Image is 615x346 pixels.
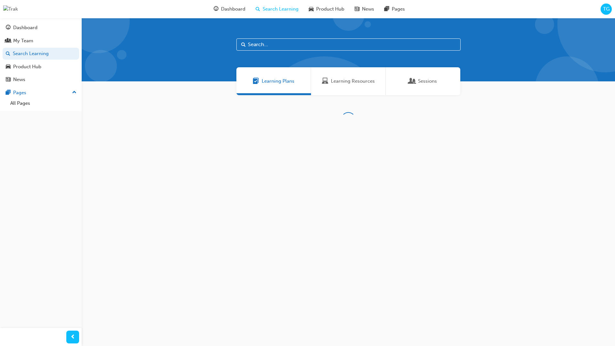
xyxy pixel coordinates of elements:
[603,5,610,13] span: TG
[236,38,461,51] input: Search...
[3,35,79,47] a: My Team
[70,333,75,341] span: prev-icon
[8,98,79,108] a: All Pages
[6,25,11,31] span: guage-icon
[6,38,11,44] span: people-icon
[316,5,344,13] span: Product Hub
[311,67,386,95] a: Learning ResourcesLearning Resources
[13,37,33,45] div: My Team
[236,67,311,95] a: Learning PlansLearning Plans
[304,3,349,16] a: car-iconProduct Hub
[3,61,79,73] a: Product Hub
[3,87,79,99] button: Pages
[3,21,79,87] button: DashboardMy TeamSearch LearningProduct HubNews
[3,5,18,13] img: Trak
[13,76,25,83] div: News
[6,77,11,83] span: news-icon
[241,41,246,48] span: Search
[6,90,11,96] span: pages-icon
[262,78,294,85] span: Learning Plans
[13,63,41,70] div: Product Hub
[253,78,259,85] span: Learning Plans
[209,3,250,16] a: guage-iconDashboard
[379,3,410,16] a: pages-iconPages
[309,5,314,13] span: car-icon
[409,78,415,85] span: Sessions
[3,22,79,34] a: Dashboard
[3,48,79,60] a: Search Learning
[355,5,359,13] span: news-icon
[256,5,260,13] span: search-icon
[6,64,11,70] span: car-icon
[384,5,389,13] span: pages-icon
[349,3,379,16] a: news-iconNews
[6,51,10,57] span: search-icon
[392,5,405,13] span: Pages
[331,78,375,85] span: Learning Resources
[72,88,77,97] span: up-icon
[13,24,37,31] div: Dashboard
[221,5,245,13] span: Dashboard
[322,78,328,85] span: Learning Resources
[250,3,304,16] a: search-iconSearch Learning
[386,67,460,95] a: SessionsSessions
[214,5,218,13] span: guage-icon
[13,89,26,96] div: Pages
[418,78,437,85] span: Sessions
[3,74,79,86] a: News
[263,5,299,13] span: Search Learning
[601,4,612,15] button: TG
[362,5,374,13] span: News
